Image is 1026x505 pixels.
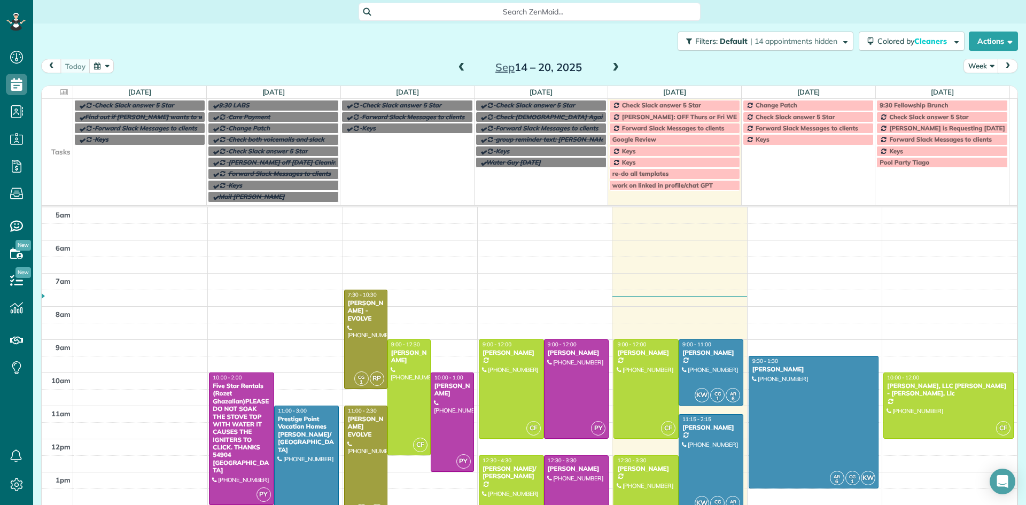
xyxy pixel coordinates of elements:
[51,442,71,451] span: 12pm
[695,388,709,402] span: KW
[483,457,511,464] span: 12:30 - 4:30
[661,421,675,436] span: CF
[391,349,428,364] div: [PERSON_NAME]
[355,377,368,387] small: 1
[880,158,929,166] span: Pool Party Tiago
[730,499,736,504] span: AR
[756,113,835,121] span: Check Slack answer 5 Star
[85,113,213,121] span: Find out if [PERSON_NAME] wants to work
[830,477,844,487] small: 6
[51,409,71,418] span: 11am
[228,135,324,143] span: Check both voicemails and slack
[547,465,606,472] div: [PERSON_NAME]
[95,124,197,132] span: Forward Slack Messages to clients
[726,394,740,404] small: 6
[931,88,954,96] a: [DATE]
[877,36,951,46] span: Colored by
[472,61,605,73] h2: 14 – 20, 2025
[612,181,713,189] span: work on linked in profile/chat GPT
[526,421,541,436] span: CF
[56,343,71,352] span: 9am
[750,36,837,46] span: | 14 appointments hidden
[60,59,90,73] button: today
[711,394,724,404] small: 1
[530,88,553,96] a: [DATE]
[998,59,1018,73] button: next
[617,341,646,348] span: 9:00 - 12:00
[496,101,575,109] span: Check Slack answer 5 Star
[362,113,464,121] span: Forward Slack Messages to clients
[228,181,242,189] span: Keys
[56,310,71,318] span: 8am
[95,101,174,109] span: Check Slack answer 5 Star
[622,124,725,132] span: Forward Slack Messages to clients
[228,113,270,121] span: Care Payment
[213,374,242,381] span: 10:00 - 2:00
[496,135,610,143] span: group reminder text: [PERSON_NAME]
[846,477,859,487] small: 1
[482,349,541,356] div: [PERSON_NAME]
[797,88,820,96] a: [DATE]
[622,158,636,166] span: Keys
[262,88,285,96] a: [DATE]
[547,349,606,356] div: [PERSON_NAME]
[996,421,1011,436] span: CF
[859,32,965,51] button: Colored byCleaners
[486,158,541,166] span: Water Guy [DATE]
[695,36,718,46] span: Filters:
[730,391,736,397] span: AR
[889,135,992,143] span: Forward Slack Messages to clients
[622,101,701,109] span: Check Slack answer 5 Star
[347,415,384,438] div: [PERSON_NAME] EVOLVE
[483,341,511,348] span: 9:00 - 12:00
[413,438,428,452] span: CF
[15,267,31,278] span: New
[496,147,510,155] span: Keys
[617,465,675,472] div: [PERSON_NAME]
[358,374,364,380] span: CG
[682,424,741,431] div: [PERSON_NAME]
[622,147,636,155] span: Keys
[682,341,711,348] span: 9:00 - 11:00
[714,391,721,397] span: CG
[496,113,651,121] span: Check [DEMOGRAPHIC_DATA] Against Spreadsheet
[482,465,541,480] div: [PERSON_NAME]/ [PERSON_NAME]
[720,36,748,46] span: Default
[617,349,675,356] div: [PERSON_NAME]
[591,421,605,436] span: PY
[548,457,577,464] span: 12:30 - 3:30
[887,382,1011,398] div: [PERSON_NAME], LLC [PERSON_NAME] - [PERSON_NAME], Llc
[219,192,284,200] span: Mail [PERSON_NAME]
[362,101,441,109] span: Check Slack answer 5 Star
[434,382,471,398] div: [PERSON_NAME]
[548,341,577,348] span: 9:00 - 12:00
[617,457,646,464] span: 12:30 - 3:30
[714,499,721,504] span: CG
[969,32,1018,51] button: Actions
[756,135,770,143] span: Keys
[347,299,384,322] div: [PERSON_NAME] - EVOLVE
[622,113,751,121] span: [PERSON_NAME]: OFF Thurs or Fri WEEKLY
[95,135,108,143] span: Keys
[370,371,384,386] span: RP
[663,88,686,96] a: [DATE]
[612,169,669,177] span: re-do all templates
[756,101,797,109] span: Change Patch
[362,124,376,132] span: Keys
[990,469,1015,494] div: Open Intercom Messenger
[212,382,271,475] div: Five Star Rentals (Rozet Ghazalian)PLEASE DO NOT SOAK THE STOVE TOP WITH WATER IT CAUSES THE IGNI...
[277,415,336,454] div: Prestige Point Vacation Homes [PERSON_NAME]/ [GEOGRAPHIC_DATA]
[861,471,875,485] span: KW
[963,59,999,73] button: Week
[914,36,949,46] span: Cleaners
[128,88,151,96] a: [DATE]
[456,454,471,469] span: PY
[496,124,598,132] span: Forward Slack Messages to clients
[51,376,71,385] span: 10am
[889,147,903,155] span: Keys
[434,374,463,381] span: 10:00 - 1:00
[56,476,71,484] span: 1pm
[228,158,375,166] span: [PERSON_NAME] off [DATE] Cleaning Restaurant
[612,135,656,143] span: Google Review
[880,101,948,109] span: 9:30 Fellowship Brunch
